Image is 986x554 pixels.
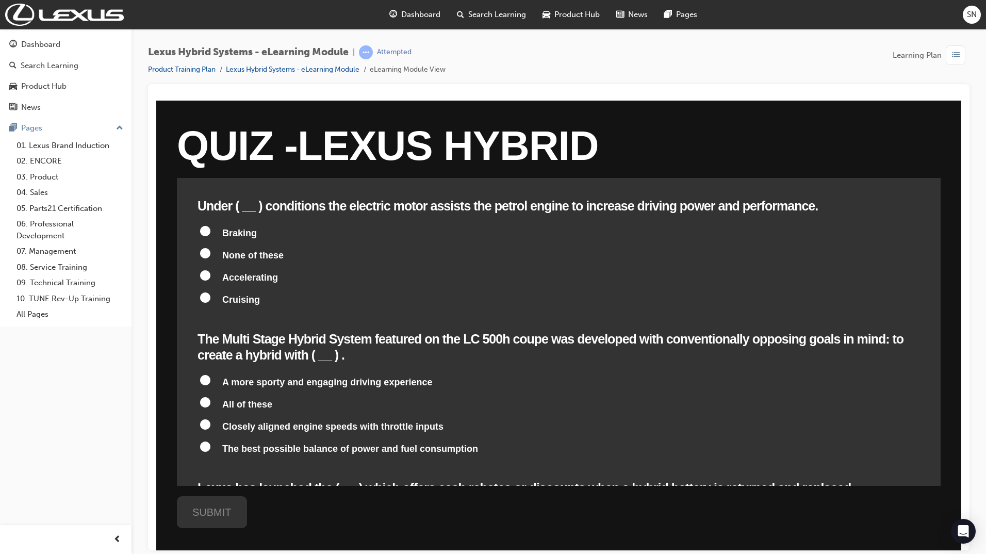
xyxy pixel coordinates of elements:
span: news-icon [9,103,17,112]
div: Attempted [377,47,412,57]
a: 08. Service Training [12,259,127,275]
span: list-icon [952,49,960,62]
input: Closely aligned engine speeds with throttle inputs [44,319,54,329]
input: A more sporty and engaging driving experience [44,274,54,285]
input: None of these [44,148,54,158]
span: learningRecordVerb_ATTEMPT-icon [359,45,373,59]
span: All of these [66,299,116,309]
span: prev-icon [113,533,121,546]
span: car-icon [9,82,17,91]
span: Product Hub [554,9,600,21]
a: 09. Technical Training [12,275,127,291]
a: 03. Product [12,169,127,185]
a: search-iconSearch Learning [449,4,534,25]
button: Pages [4,119,127,138]
span: Pages [676,9,697,21]
h2: Under ( __ ) conditions the electric motor assists the petrol engine to increase driving power an... [41,97,764,113]
span: search-icon [457,8,464,21]
div: Pages [21,122,42,134]
a: Product Training Plan [148,65,216,74]
span: Lexus Hybrid [141,22,442,68]
span: pages-icon [664,8,672,21]
a: pages-iconPages [656,4,705,25]
li: eLearning Module View [370,64,446,76]
span: Lexus Hybrid Systems - eLearning Module [148,46,349,58]
a: 01. Lexus Brand Induction [12,138,127,154]
button: Learning Plan [893,45,969,65]
input: The best possible balance of power and fuel consumption [44,341,54,351]
span: Closely aligned engine speeds with throttle inputs [66,321,287,331]
a: 04. Sales [12,185,127,201]
div: Open Intercom Messenger [951,519,976,544]
span: news-icon [616,8,624,21]
button: DashboardSearch LearningProduct HubNews [4,33,127,119]
span: The best possible balance of power and fuel consumption [66,343,322,353]
span: None of these [66,150,127,160]
span: Quiz - [21,22,141,68]
a: guage-iconDashboard [381,4,449,25]
input: Cruising [44,192,54,202]
span: Learning Plan [893,50,942,61]
span: A more sporty and engaging driving experience [66,276,276,287]
a: car-iconProduct Hub [534,4,608,25]
a: 02. ENCORE [12,153,127,169]
div: Dashboard [21,39,60,51]
span: guage-icon [389,8,397,21]
span: guage-icon [9,40,17,50]
span: pages-icon [9,124,17,133]
div: Product Hub [21,80,67,92]
span: up-icon [116,122,123,135]
span: search-icon [9,61,17,71]
div: SUBMIT [21,396,91,428]
a: Search Learning [4,56,127,75]
span: News [628,9,648,21]
button: SN [963,6,981,24]
span: Braking [66,127,101,138]
a: Dashboard [4,35,127,54]
input: Accelerating [44,170,54,180]
div: Search Learning [21,60,78,72]
span: Dashboard [401,9,440,21]
a: 05. Parts21 Certification [12,201,127,217]
h2: The Multi Stage Hybrid System featured on the LC 500h coupe was developed with conventionally opp... [41,231,764,263]
a: 10. TUNE Rev-Up Training [12,291,127,307]
a: 07. Management [12,243,127,259]
span: Search Learning [468,9,526,21]
a: News [4,98,127,117]
span: | [353,46,355,58]
a: news-iconNews [608,4,656,25]
a: Lexus Hybrid Systems - eLearning Module [226,65,359,74]
a: All Pages [12,306,127,322]
span: Accelerating [66,172,122,182]
input: Braking [44,125,54,136]
div: News [21,102,41,113]
img: Trak [5,4,124,26]
a: Product Hub [4,77,127,96]
a: 06. Professional Development [12,216,127,243]
span: Cruising [66,194,104,204]
h2: Lexus has launched the ( __ ) which offers cash rebates or discounts when a hybrid battery is ret... [41,380,764,396]
span: car-icon [543,8,550,21]
span: SN [967,9,977,21]
input: All of these [44,297,54,307]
